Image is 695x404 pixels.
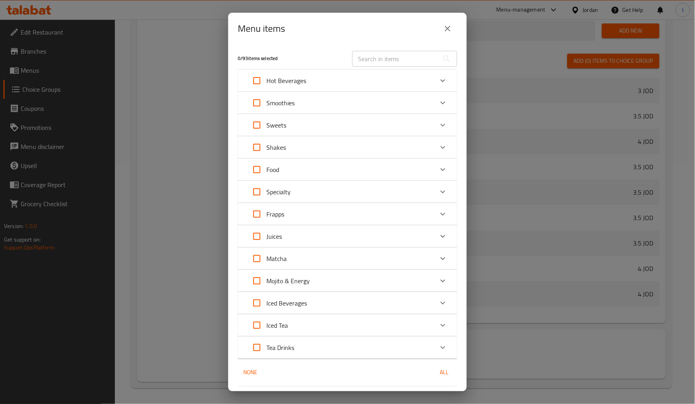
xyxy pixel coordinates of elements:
div: Expand [238,159,457,181]
p: Frapps [266,209,284,219]
div: Expand [238,181,457,203]
p: Mojito & Energy [266,276,310,286]
div: Expand [238,225,457,247]
div: Expand [238,270,457,292]
span: All [435,367,454,377]
div: Expand [238,70,457,92]
div: Expand [238,292,457,314]
p: Smoothies [266,98,295,108]
button: close [438,19,457,38]
div: Expand [238,203,457,225]
p: Matcha [266,254,287,263]
p: Iced Tea [266,321,288,330]
p: Tea Drinks [266,343,294,352]
div: Expand [238,136,457,159]
p: Iced Beverages [266,298,307,308]
p: Shakes [266,143,286,152]
input: Search in items [352,51,439,67]
div: Expand [238,247,457,270]
div: Expand [238,114,457,136]
button: All [432,365,457,380]
div: Expand [238,92,457,114]
p: Food [266,165,279,174]
p: Hot Beverages [266,76,306,85]
h2: Menu items [238,22,285,35]
div: Expand [238,314,457,336]
h5: 0 / 93 items selected [238,55,343,62]
button: None [238,365,263,380]
p: Sweets [266,120,286,130]
p: Juices [266,232,282,241]
div: Expand [238,336,457,359]
p: Specialty [266,187,291,197]
span: None [241,367,260,377]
